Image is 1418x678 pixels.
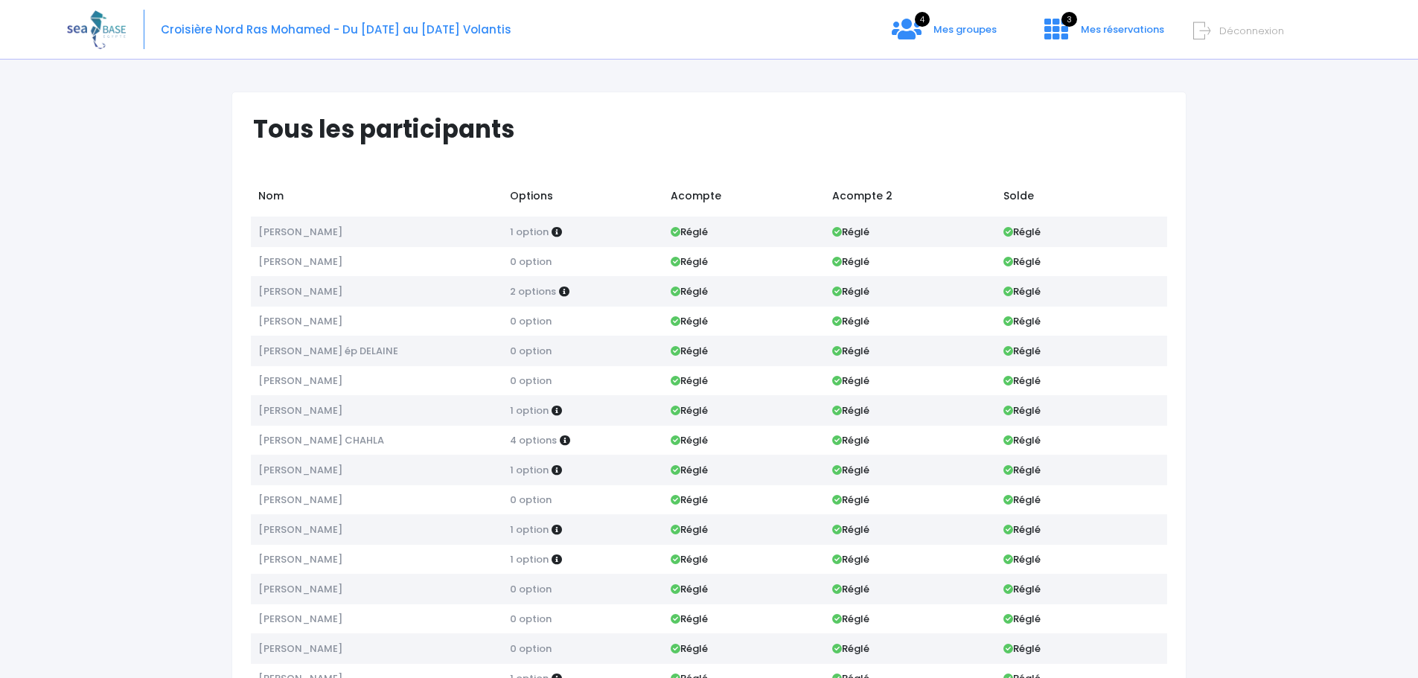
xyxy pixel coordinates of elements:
span: 0 option [510,374,552,388]
span: 1 option [510,522,549,537]
strong: Réglé [1003,314,1041,328]
span: 2 options [510,284,556,298]
span: 4 [915,12,930,27]
span: 0 option [510,582,552,596]
span: Déconnexion [1219,24,1284,38]
strong: Réglé [1003,225,1041,239]
strong: Réglé [1003,552,1041,566]
strong: Réglé [1003,433,1041,447]
span: [PERSON_NAME] [258,552,342,566]
strong: Réglé [832,582,869,596]
a: 3 Mes réservations [1032,28,1173,42]
strong: Réglé [671,374,708,388]
span: [PERSON_NAME] [258,403,342,418]
strong: Réglé [832,314,869,328]
span: 4 options [510,433,557,447]
span: 0 option [510,642,552,656]
span: Mes groupes [933,22,997,36]
a: 4 Mes groupes [880,28,1009,42]
strong: Réglé [832,255,869,269]
span: [PERSON_NAME] [258,522,342,537]
td: Options [502,181,663,217]
strong: Réglé [832,225,869,239]
span: [PERSON_NAME] [258,493,342,507]
strong: Réglé [671,225,708,239]
td: Nom [251,181,502,217]
span: 0 option [510,344,552,358]
span: [PERSON_NAME] [258,284,342,298]
span: [PERSON_NAME] [258,314,342,328]
strong: Réglé [1003,284,1041,298]
span: [PERSON_NAME] [258,642,342,656]
span: 1 option [510,403,549,418]
span: 0 option [510,314,552,328]
strong: Réglé [832,493,869,507]
strong: Réglé [1003,493,1041,507]
span: 1 option [510,552,549,566]
span: [PERSON_NAME] [258,255,342,269]
strong: Réglé [832,433,869,447]
strong: Réglé [832,642,869,656]
span: Mes réservations [1081,22,1164,36]
strong: Réglé [671,522,708,537]
strong: Réglé [1003,582,1041,596]
span: [PERSON_NAME] [258,463,342,477]
strong: Réglé [671,552,708,566]
span: 0 option [510,612,552,626]
td: Acompte [664,181,825,217]
strong: Réglé [832,463,869,477]
td: Acompte 2 [825,181,996,217]
h1: Tous les participants [253,115,1178,144]
td: Solde [996,181,1167,217]
span: 3 [1061,12,1077,27]
span: Croisière Nord Ras Mohamed - Du [DATE] au [DATE] Volantis [161,22,511,37]
strong: Réglé [671,493,708,507]
span: [PERSON_NAME] ép DELAINE [258,344,398,358]
span: [PERSON_NAME] [258,225,342,239]
strong: Réglé [671,403,708,418]
strong: Réglé [671,344,708,358]
strong: Réglé [832,522,869,537]
span: 0 option [510,255,552,269]
strong: Réglé [832,344,869,358]
strong: Réglé [832,284,869,298]
strong: Réglé [671,284,708,298]
strong: Réglé [671,314,708,328]
strong: Réglé [1003,522,1041,537]
span: 0 option [510,493,552,507]
strong: Réglé [1003,463,1041,477]
strong: Réglé [832,552,869,566]
strong: Réglé [671,255,708,269]
strong: Réglé [1003,642,1041,656]
strong: Réglé [832,403,869,418]
span: [PERSON_NAME] [258,374,342,388]
strong: Réglé [671,582,708,596]
strong: Réglé [671,463,708,477]
strong: Réglé [1003,344,1041,358]
strong: Réglé [671,612,708,626]
strong: Réglé [671,642,708,656]
strong: Réglé [832,612,869,626]
span: [PERSON_NAME] [258,582,342,596]
strong: Réglé [1003,374,1041,388]
span: [PERSON_NAME] [258,612,342,626]
strong: Réglé [1003,403,1041,418]
span: [PERSON_NAME] CHAHLA [258,433,384,447]
strong: Réglé [832,374,869,388]
strong: Réglé [671,433,708,447]
strong: Réglé [1003,612,1041,626]
strong: Réglé [1003,255,1041,269]
span: 1 option [510,463,549,477]
span: 1 option [510,225,549,239]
